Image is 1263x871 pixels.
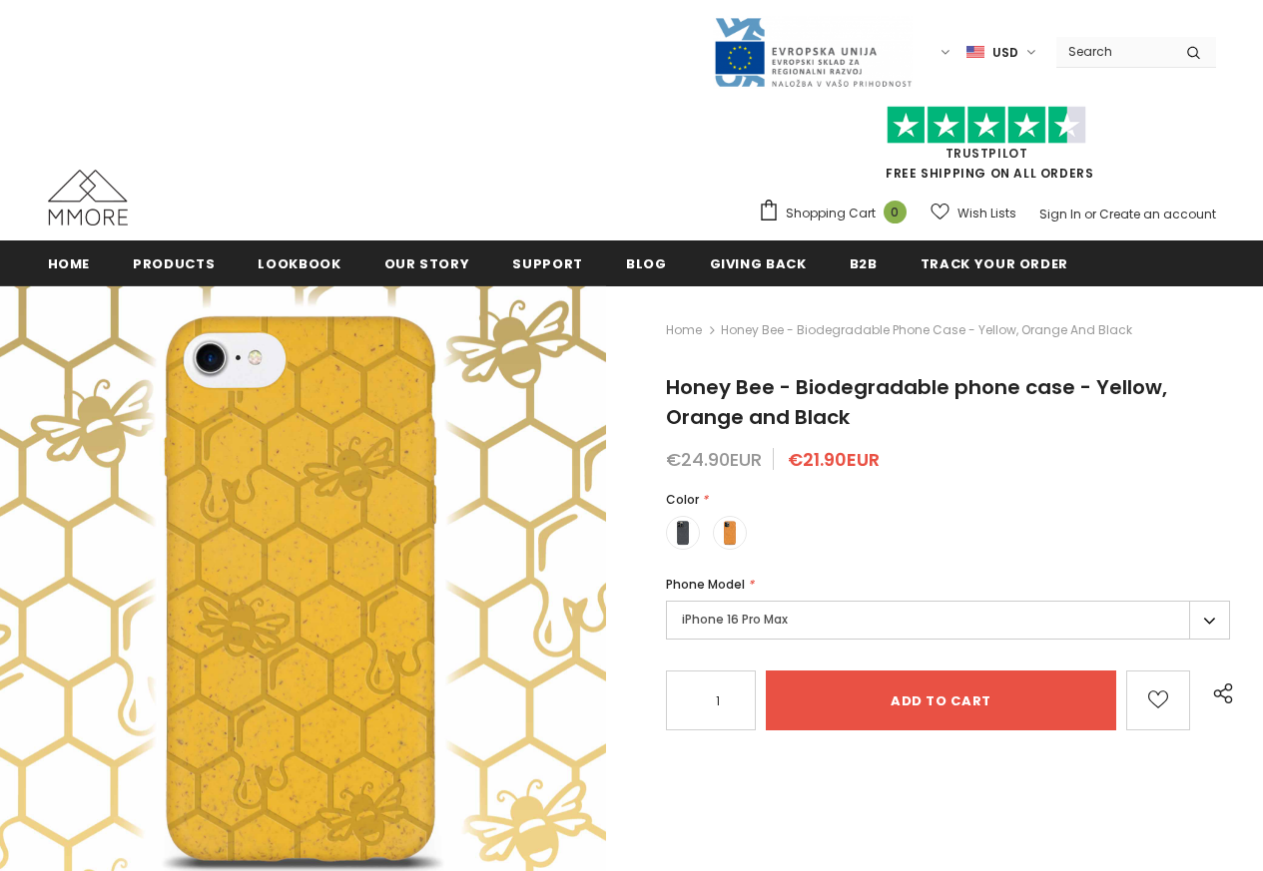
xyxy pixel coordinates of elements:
span: Shopping Cart [786,204,876,223]
span: USD [992,43,1018,63]
span: FREE SHIPPING ON ALL ORDERS [758,115,1216,182]
a: Lookbook [258,240,340,285]
input: Search Site [1056,37,1171,66]
a: Sign In [1039,206,1081,222]
span: 0 [884,201,907,223]
a: Wish Lists [931,196,1016,230]
span: Our Story [384,254,470,273]
span: Lookbook [258,254,340,273]
span: Honey Bee - Biodegradable phone case - Yellow, Orange and Black [721,318,1132,342]
span: Products [133,254,215,273]
a: Blog [626,240,667,285]
label: iPhone 16 Pro Max [666,601,1230,640]
a: Javni Razpis [713,43,913,60]
span: Giving back [710,254,807,273]
img: Trust Pilot Stars [887,106,1086,145]
img: Javni Razpis [713,16,913,89]
span: support [512,254,583,273]
a: Create an account [1099,206,1216,222]
span: Phone Model [666,576,745,593]
span: €21.90EUR [788,447,880,472]
span: €24.90EUR [666,447,762,472]
a: Giving back [710,240,807,285]
span: Wish Lists [957,204,1016,223]
img: USD [966,44,984,61]
span: or [1084,206,1096,222]
a: Home [48,240,91,285]
span: Honey Bee - Biodegradable phone case - Yellow, Orange and Black [666,373,1167,431]
span: Track your order [921,254,1068,273]
input: Add to cart [766,670,1116,730]
a: Products [133,240,215,285]
a: Shopping Cart 0 [758,199,917,228]
span: Home [48,254,91,273]
img: MMORE Cases [48,170,128,225]
a: support [512,240,583,285]
span: Blog [626,254,667,273]
span: Color [666,491,699,508]
a: Track your order [921,240,1068,285]
a: Trustpilot [946,145,1028,162]
a: Our Story [384,240,470,285]
span: B2B [850,254,878,273]
a: Home [666,318,702,342]
a: B2B [850,240,878,285]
